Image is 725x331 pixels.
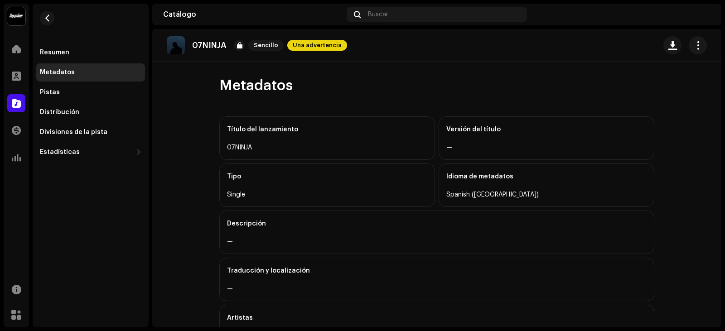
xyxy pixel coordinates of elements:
p: 07NINJA [192,41,227,50]
div: Descripción [227,211,647,236]
div: Spanish ([GEOGRAPHIC_DATA]) [446,189,647,200]
div: Distribución [40,109,79,116]
div: Divisiones de la pista [40,129,107,136]
div: Traducción y localización [227,258,647,283]
div: Catálogo [163,11,343,18]
re-m-nav-item: Resumen [36,43,145,62]
div: Pistas [40,89,60,96]
div: Versión del título [446,117,647,142]
div: — [227,236,647,247]
re-m-nav-item: Divisiones de la pista [36,123,145,141]
span: Buscar [368,11,388,18]
re-m-nav-item: Pistas [36,83,145,101]
div: Artistas [227,305,647,331]
div: Título del lanzamiento [227,117,427,142]
div: Metadatos [40,69,75,76]
div: Tipo [227,164,427,189]
div: — [446,142,647,153]
div: Idioma de metadatos [446,164,647,189]
re-m-nav-item: Metadatos [36,63,145,82]
div: Estadísticas [40,149,80,156]
img: 10370c6a-d0e2-4592-b8a2-38f444b0ca44 [7,7,25,25]
span: Una advertencia [287,40,347,51]
re-m-nav-item: Distribución [36,103,145,121]
div: Resumen [40,49,69,56]
img: ed756c74-01e9-49c0-965c-4396312ad3c3 [696,7,710,22]
div: Single [227,189,427,200]
re-m-nav-dropdown: Estadísticas [36,143,145,161]
span: Metadatos [219,77,293,95]
div: 07NINJA [227,142,427,153]
img: 2808a333-d226-42ef-a420-ac7f6d1faa7e [167,36,185,54]
div: — [227,283,647,294]
span: Sencillo [248,40,284,51]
